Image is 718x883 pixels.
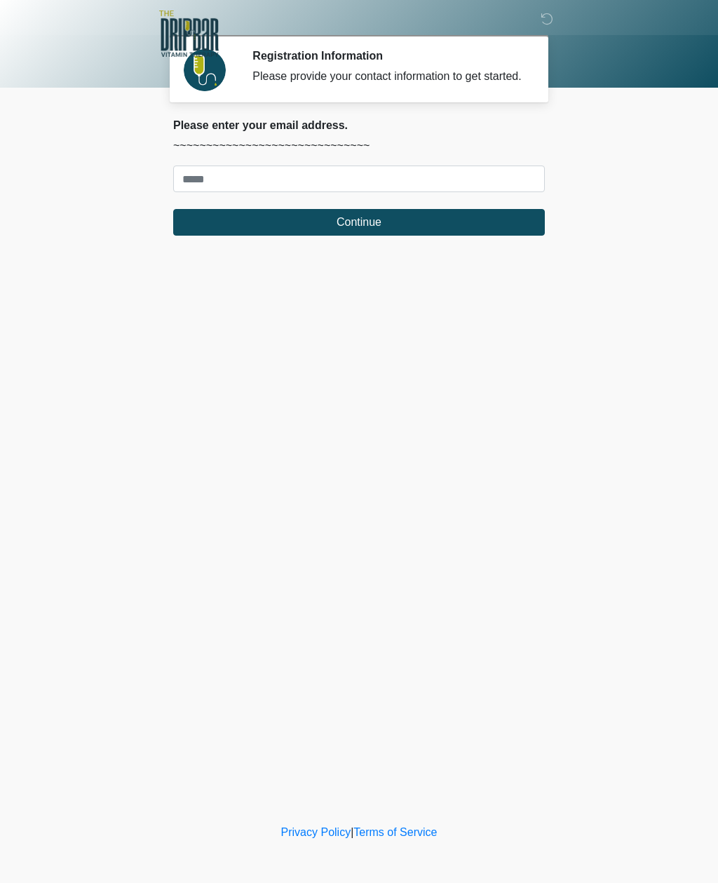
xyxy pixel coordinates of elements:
a: Privacy Policy [281,826,351,838]
a: | [351,826,353,838]
a: Terms of Service [353,826,437,838]
button: Continue [173,209,545,236]
div: Please provide your contact information to get started. [252,68,524,85]
img: The DRIPBaR - Alamo Ranch SATX Logo [159,11,219,57]
img: Agent Avatar [184,49,226,91]
h2: Please enter your email address. [173,119,545,132]
p: ~~~~~~~~~~~~~~~~~~~~~~~~~~~~~~ [173,137,545,154]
